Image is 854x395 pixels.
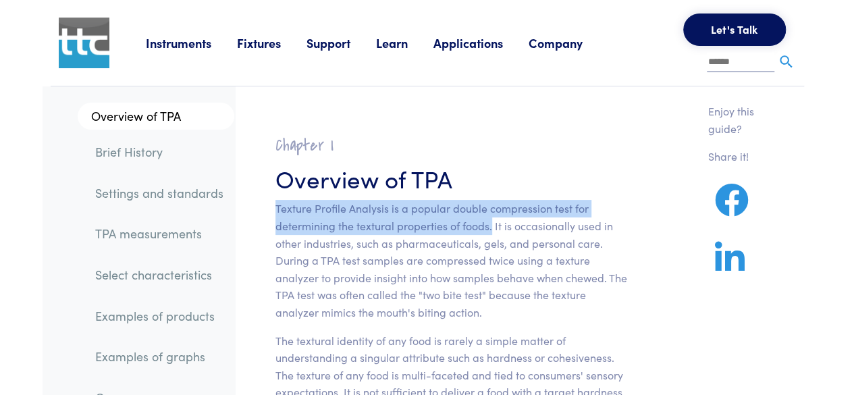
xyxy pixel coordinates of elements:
[708,257,751,274] a: Share on LinkedIn
[708,148,772,165] p: Share it!
[275,161,627,194] h3: Overview of TPA
[84,218,234,249] a: TPA measurements
[59,18,109,68] img: ttc_logo_1x1_v1.0.png
[433,34,529,51] a: Applications
[708,103,772,137] p: Enjoy this guide?
[78,103,234,130] a: Overview of TPA
[84,178,234,209] a: Settings and standards
[84,300,234,332] a: Examples of products
[376,34,433,51] a: Learn
[84,341,234,372] a: Examples of graphs
[237,34,306,51] a: Fixtures
[146,34,237,51] a: Instruments
[84,136,234,167] a: Brief History
[529,34,608,51] a: Company
[275,135,627,156] h2: Chapter I
[306,34,376,51] a: Support
[84,259,234,290] a: Select characteristics
[683,14,786,46] button: Let's Talk
[275,200,627,321] p: Texture Profile Analysis is a popular double compression test for determining the textural proper...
